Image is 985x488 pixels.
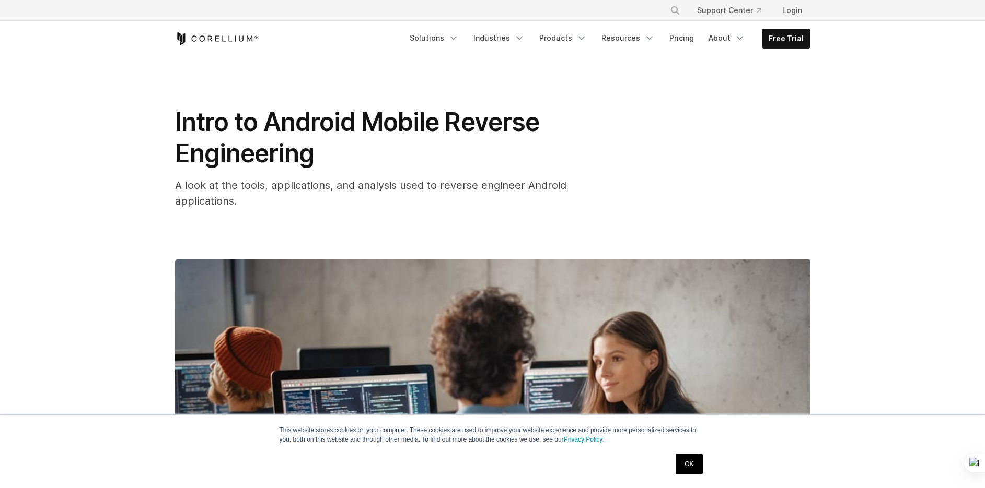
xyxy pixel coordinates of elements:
p: This website stores cookies on your computer. These cookies are used to improve your website expe... [280,425,706,444]
a: Solutions [403,29,465,47]
a: OK [676,454,702,474]
a: Free Trial [762,29,810,48]
span: Intro to Android Mobile Reverse Engineering [175,106,539,169]
a: Support Center [689,1,770,20]
a: Corellium Home [175,32,258,45]
span: A look at the tools, applications, and analysis used to reverse engineer Android applications. [175,179,566,207]
a: Products [533,29,593,47]
a: Resources [595,29,661,47]
div: Navigation Menu [403,29,810,49]
div: Navigation Menu [657,1,810,20]
a: Privacy Policy. [564,436,604,443]
a: About [702,29,751,47]
a: Industries [467,29,531,47]
a: Login [774,1,810,20]
button: Search [666,1,685,20]
a: Pricing [663,29,700,47]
